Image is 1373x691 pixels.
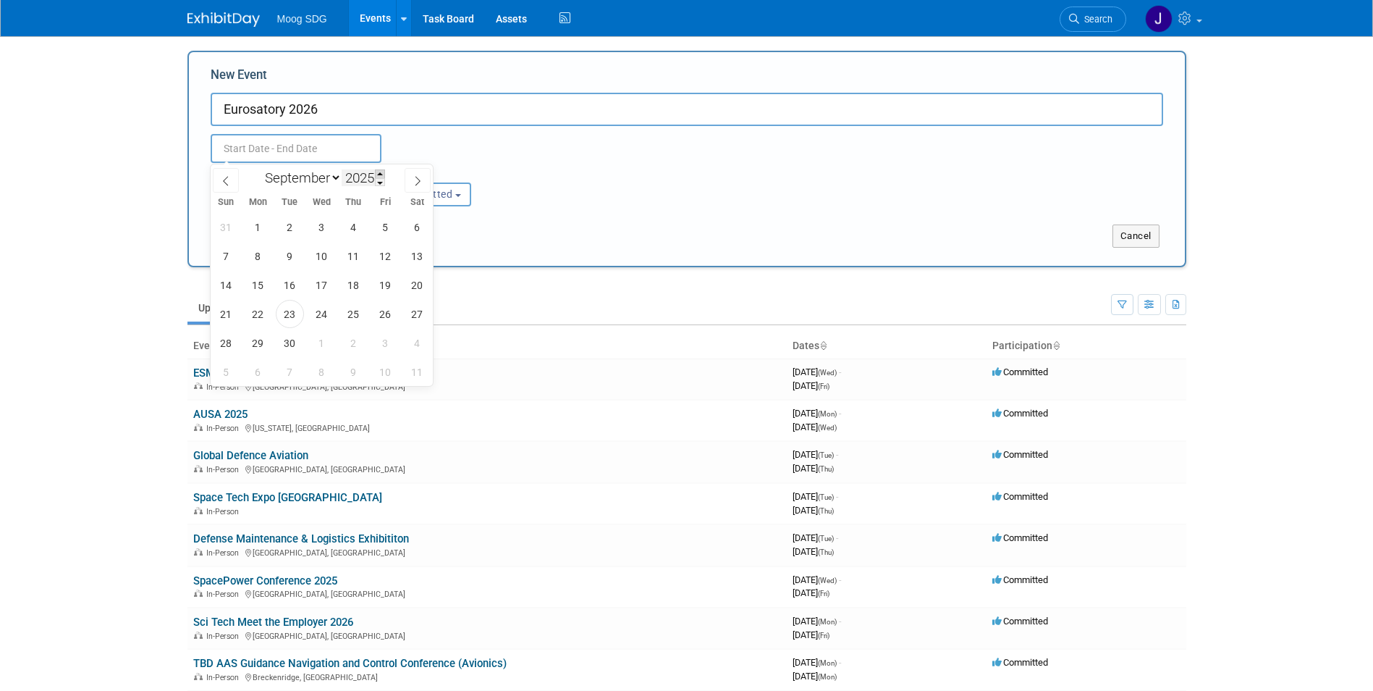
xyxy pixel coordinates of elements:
span: Fri [369,198,401,207]
span: October 6, 2025 [244,358,272,386]
a: TBD AAS Guidance Navigation and Control Conference (Avionics) [193,657,507,670]
span: September 7, 2025 [212,242,240,270]
span: In-Person [206,382,243,392]
img: In-Person Event [194,673,203,680]
span: In-Person [206,507,243,516]
input: Name of Trade Show / Conference [211,93,1163,126]
span: [DATE] [793,629,829,640]
span: In-Person [206,465,243,474]
span: September 28, 2025 [212,329,240,357]
span: [DATE] [793,463,834,474]
span: Committed [992,491,1048,502]
span: October 5, 2025 [212,358,240,386]
span: Committed [992,367,1048,377]
a: Global Defence Aviation [193,449,308,462]
span: September 9, 2025 [276,242,304,270]
input: Year [342,169,385,186]
div: Breckenridge, [GEOGRAPHIC_DATA] [193,671,781,682]
span: Moog SDG [277,13,327,25]
span: (Mon) [818,410,837,418]
span: Committed [992,408,1048,419]
span: October 8, 2025 [308,358,336,386]
span: September 8, 2025 [244,242,272,270]
a: Upcoming20 [187,294,272,322]
span: Wed [305,198,337,207]
img: In-Person Event [194,632,203,639]
span: Committed [992,532,1048,543]
a: ESMATS 2025 [193,367,261,380]
div: [GEOGRAPHIC_DATA], [GEOGRAPHIC_DATA] [193,380,781,392]
span: September 5, 2025 [371,213,400,241]
span: September 13, 2025 [403,242,431,270]
img: ExhibitDay [187,12,260,27]
span: October 9, 2025 [339,358,368,386]
span: Committed [992,574,1048,585]
span: October 3, 2025 [371,329,400,357]
span: [DATE] [793,657,841,668]
span: October 7, 2025 [276,358,304,386]
span: (Thu) [818,465,834,473]
th: Participation [987,334,1186,359]
span: September 21, 2025 [212,300,240,328]
span: September 3, 2025 [308,213,336,241]
span: [DATE] [793,546,834,557]
span: [DATE] [793,587,829,598]
span: [DATE] [793,408,841,419]
div: [GEOGRAPHIC_DATA], [GEOGRAPHIC_DATA] [193,629,781,641]
span: [DATE] [793,671,837,682]
span: Committed [992,616,1048,627]
span: [DATE] [793,532,838,543]
span: - [836,532,838,543]
span: (Thu) [818,548,834,556]
span: In-Person [206,548,243,558]
img: In-Person Event [194,507,203,514]
th: Dates [787,334,987,359]
div: [GEOGRAPHIC_DATA], [GEOGRAPHIC_DATA] [193,587,781,599]
label: New Event [211,67,267,89]
span: September 16, 2025 [276,271,304,299]
span: September 18, 2025 [339,271,368,299]
div: [GEOGRAPHIC_DATA], [GEOGRAPHIC_DATA] [193,546,781,558]
span: - [839,408,841,419]
span: (Mon) [818,659,837,667]
img: In-Person Event [194,590,203,597]
a: Space Tech Expo [GEOGRAPHIC_DATA] [193,491,382,504]
span: (Fri) [818,590,829,598]
span: (Tue) [818,493,834,501]
span: September 6, 2025 [403,213,431,241]
span: August 31, 2025 [212,213,240,241]
span: September 25, 2025 [339,300,368,328]
span: October 2, 2025 [339,329,368,357]
img: In-Person Event [194,465,203,472]
span: September 22, 2025 [244,300,272,328]
div: [US_STATE], [GEOGRAPHIC_DATA] [193,422,781,433]
span: [DATE] [793,505,834,516]
span: (Thu) [818,507,834,515]
span: - [836,449,838,460]
span: Tue [274,198,305,207]
span: - [839,657,841,668]
span: September 20, 2025 [403,271,431,299]
span: Search [1079,14,1112,25]
input: Start Date - End Date [211,134,381,163]
span: [DATE] [793,574,841,585]
span: October 10, 2025 [371,358,400,386]
span: [DATE] [793,367,841,377]
button: Cancel [1112,225,1159,248]
span: Committed [992,657,1048,668]
span: [DATE] [793,616,841,627]
span: September 23, 2025 [276,300,304,328]
span: Sat [401,198,433,207]
span: September 14, 2025 [212,271,240,299]
span: September 24, 2025 [308,300,336,328]
span: Mon [242,198,274,207]
span: - [836,491,838,502]
span: September 11, 2025 [339,242,368,270]
span: (Wed) [818,369,837,377]
img: In-Person Event [194,424,203,431]
select: Month [258,169,342,187]
a: Sort by Participation Type [1052,340,1060,351]
span: September 26, 2025 [371,300,400,328]
img: Jaclyn Roberts [1145,5,1173,33]
span: In-Person [206,632,243,641]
